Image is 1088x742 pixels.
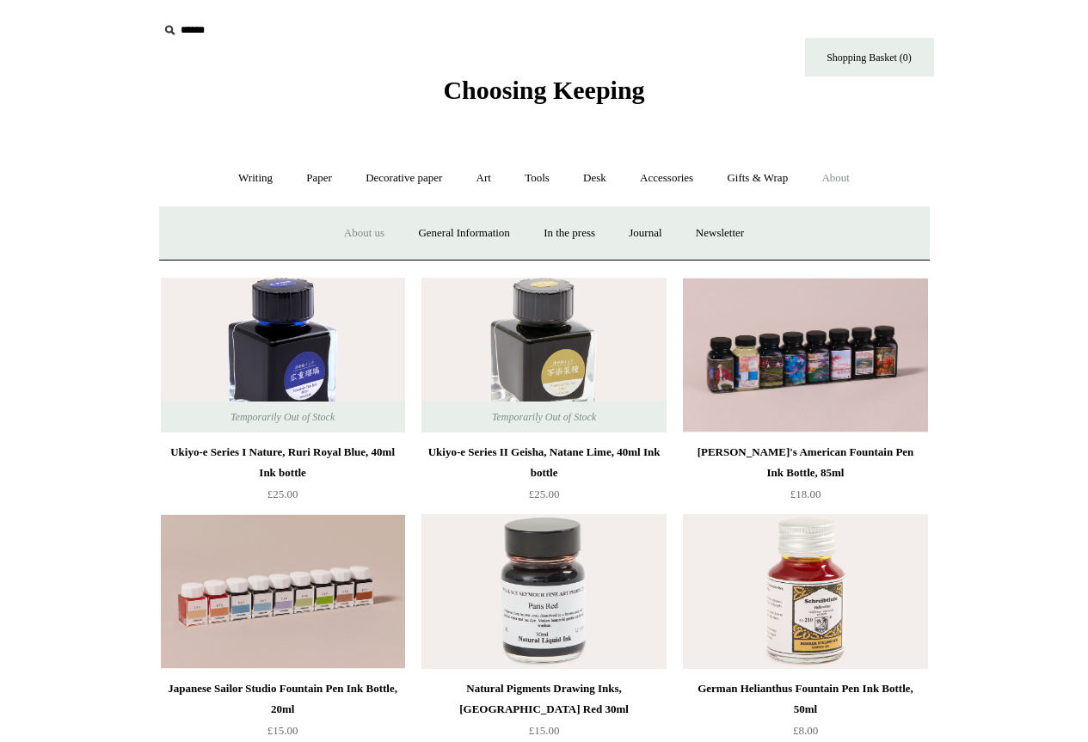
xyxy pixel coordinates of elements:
a: Desk [568,156,622,201]
a: [PERSON_NAME]'s American Fountain Pen Ink Bottle, 85ml £18.00 [683,442,927,512]
a: Shopping Basket (0) [805,38,934,77]
img: Ukiyo-e Series II Geisha, Natane Lime, 40ml Ink bottle [421,278,666,432]
a: In the press [528,211,611,256]
a: Ukiyo-e Series I Nature, Ruri Royal Blue, 40ml Ink bottle Ukiyo-e Series I Nature, Ruri Royal Blu... [161,278,405,432]
a: Tools [509,156,565,201]
a: Japanese Sailor Studio Fountain Pen Ink Bottle, 20ml Japanese Sailor Studio Fountain Pen Ink Bott... [161,514,405,669]
span: £25.00 [529,488,560,500]
a: General Information [403,211,525,256]
div: Japanese Sailor Studio Fountain Pen Ink Bottle, 20ml [165,678,401,720]
a: Ukiyo-e Series II Geisha, Natane Lime, 40ml Ink bottle Ukiyo-e Series II Geisha, Natane Lime, 40m... [421,278,666,432]
a: Ukiyo-e Series II Geisha, Natane Lime, 40ml Ink bottle £25.00 [421,442,666,512]
img: German Helianthus Fountain Pen Ink Bottle, 50ml [683,514,927,669]
span: Choosing Keeping [443,76,644,104]
a: Ukiyo-e Series I Nature, Ruri Royal Blue, 40ml Ink bottle £25.00 [161,442,405,512]
div: [PERSON_NAME]'s American Fountain Pen Ink Bottle, 85ml [687,442,923,483]
img: Natural Pigments Drawing Inks, Paris Red 30ml [421,514,666,669]
span: £18.00 [790,488,821,500]
span: £15.00 [267,724,298,737]
span: £15.00 [529,724,560,737]
div: German Helianthus Fountain Pen Ink Bottle, 50ml [687,678,923,720]
a: Newsletter [680,211,759,256]
a: Paper [291,156,347,201]
img: Japanese Sailor Studio Fountain Pen Ink Bottle, 20ml [161,514,405,669]
span: £8.00 [793,724,818,737]
div: Ukiyo-e Series II Geisha, Natane Lime, 40ml Ink bottle [426,442,661,483]
a: Journal [613,211,677,256]
a: About us [329,211,400,256]
div: Natural Pigments Drawing Inks, [GEOGRAPHIC_DATA] Red 30ml [426,678,661,720]
a: German Helianthus Fountain Pen Ink Bottle, 50ml German Helianthus Fountain Pen Ink Bottle, 50ml [683,514,927,669]
span: £25.00 [267,488,298,500]
a: Natural Pigments Drawing Inks, Paris Red 30ml Natural Pigments Drawing Inks, Paris Red 30ml [421,514,666,669]
img: Ukiyo-e Series I Nature, Ruri Royal Blue, 40ml Ink bottle [161,278,405,432]
a: About [806,156,865,201]
a: Choosing Keeping [443,89,644,101]
a: Art [461,156,507,201]
a: Noodler's American Fountain Pen Ink Bottle, 85ml Noodler's American Fountain Pen Ink Bottle, 85ml [683,278,927,432]
img: Noodler's American Fountain Pen Ink Bottle, 85ml [683,278,927,432]
span: Temporarily Out of Stock [475,402,613,432]
a: Writing [223,156,288,201]
a: Accessories [624,156,709,201]
div: Ukiyo-e Series I Nature, Ruri Royal Blue, 40ml Ink bottle [165,442,401,483]
span: Temporarily Out of Stock [213,402,352,432]
a: Decorative paper [350,156,458,201]
a: Gifts & Wrap [711,156,803,201]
